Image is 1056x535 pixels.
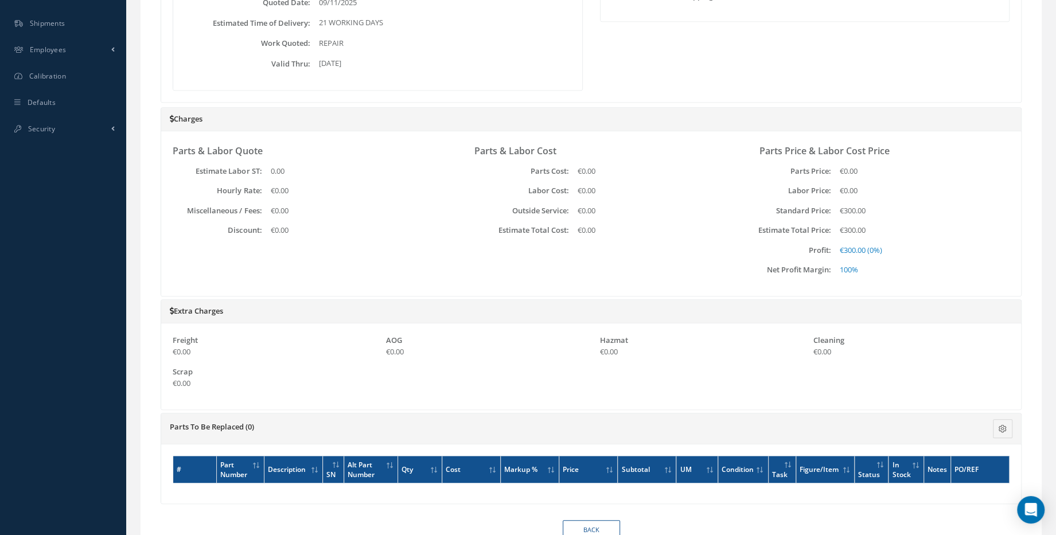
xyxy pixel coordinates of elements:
[889,456,924,483] th: In Stock
[569,205,725,217] div: €0.00
[262,166,418,177] div: 0.00
[813,336,844,345] label: Cleaning
[831,205,987,217] div: €300.00
[569,185,725,197] div: €0.00
[173,368,193,376] label: Scrap
[173,186,262,195] label: Hourly Rate:
[442,456,501,483] th: Cost
[569,225,725,236] div: €0.00
[742,206,831,215] label: Standard Price:
[344,456,398,483] th: Alt Part Number
[173,206,262,215] label: Miscellaneous / Fees:
[173,456,217,483] th: #
[457,206,568,215] label: Outside Service:
[457,226,568,235] label: Estimate Total Cost:
[176,19,310,28] label: Estimated Time of Delivery:
[262,225,418,236] div: €0.00
[176,60,310,68] label: Valid Thru:
[600,336,628,345] label: Hazmat
[216,456,264,483] th: Part Number
[173,167,262,175] label: Estimate Labor ST:
[676,456,718,483] th: UM
[796,456,855,483] th: Figure/Item
[742,246,831,255] label: Profit:
[310,17,579,29] div: 21 WORKING DAYS
[310,38,579,49] div: REPAIR
[264,456,322,483] th: Description
[600,346,796,358] div: €0.00
[170,423,869,432] h5: Parts To Be Replaced (0)
[742,167,831,175] label: Parts Price:
[173,146,440,157] h3: Parts & Labor Quote
[559,456,618,483] th: Price
[170,114,202,124] a: Charges
[30,18,65,28] span: Shipments
[173,378,369,389] div: €0.00
[474,146,707,157] h3: Parts & Labor Cost
[262,205,418,217] div: €0.00
[386,336,402,345] label: AOG
[28,124,55,134] span: Security
[950,456,1009,483] th: PO/REF
[501,456,559,483] th: Markup %
[29,71,66,81] span: Calibration
[1017,496,1045,524] div: Open Intercom Messenger
[831,185,987,197] div: €0.00
[323,456,344,483] th: SN
[262,185,418,197] div: €0.00
[742,226,831,235] label: Estimate Total Price:
[569,166,725,177] div: €0.00
[457,186,568,195] label: Labor Cost:
[840,264,858,275] span: 100%
[30,45,67,54] span: Employees
[386,346,582,358] div: €0.00
[813,346,1010,358] div: €0.00
[176,39,310,48] label: Work Quoted:
[457,167,568,175] label: Parts Cost:
[923,456,950,483] th: Notes
[310,58,579,69] div: [DATE]
[759,146,992,157] h3: Parts Price & Labor Cost Price
[742,265,831,274] label: Net Profit Margin:
[742,186,831,195] label: Labor Price:
[173,336,198,345] label: Freight
[831,166,987,177] div: €0.00
[173,226,262,235] label: Discount:
[768,456,796,483] th: Task
[170,306,223,316] a: Extra Charges
[718,456,768,483] th: Condition
[173,346,369,358] div: €0.00
[398,456,442,483] th: Qty
[840,245,882,255] span: €300.00 (0%)
[28,97,56,107] span: Defaults
[618,456,676,483] th: Subtotal
[831,225,987,236] div: €300.00
[855,456,889,483] th: Status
